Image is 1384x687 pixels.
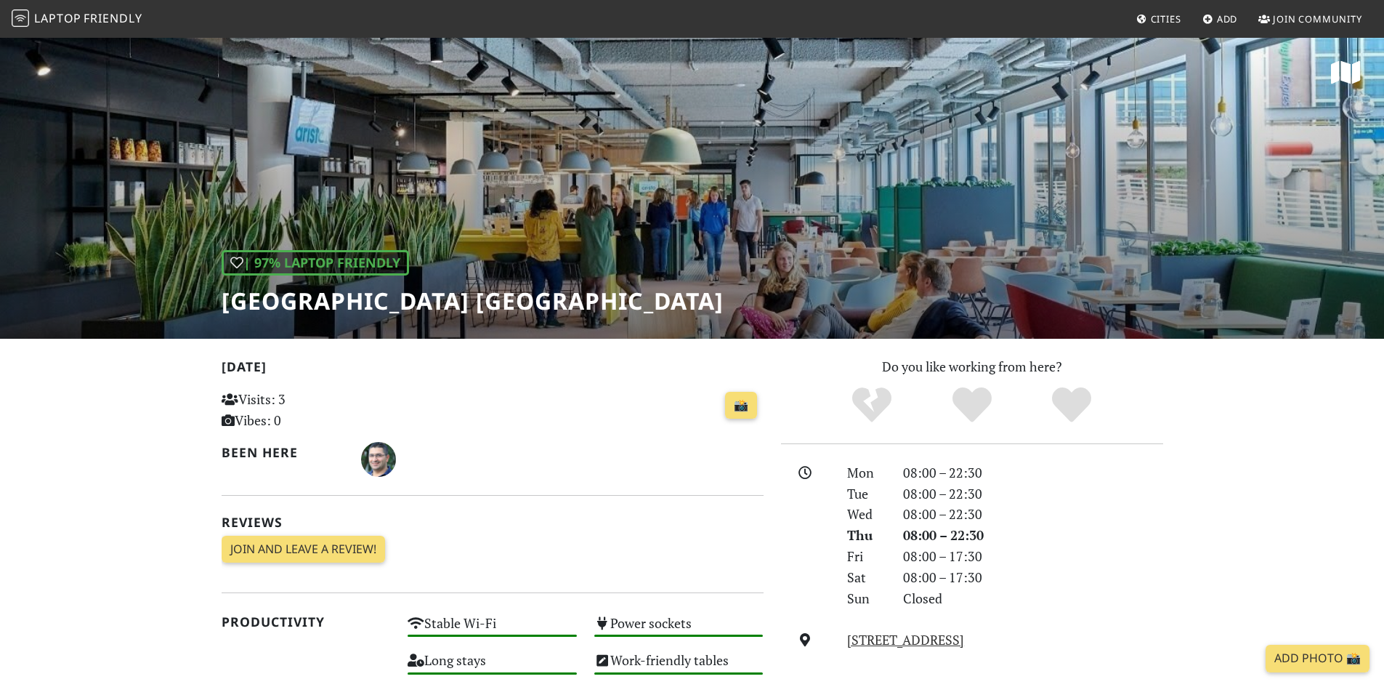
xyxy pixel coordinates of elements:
div: No [822,385,922,425]
div: Thu [838,525,894,546]
div: Long stays [399,648,586,686]
div: Mon [838,462,894,483]
span: Ahmet Baysa [361,449,396,467]
div: Sat [838,567,894,588]
a: LaptopFriendly LaptopFriendly [12,7,142,32]
div: | 97% Laptop Friendly [222,250,409,276]
div: 08:00 – 22:30 [894,462,1172,483]
img: 1797-ahmet.jpg [361,442,396,477]
img: LaptopFriendly [12,9,29,27]
a: Cities [1130,6,1187,32]
div: Stable Wi-Fi [399,611,586,648]
div: 08:00 – 22:30 [894,483,1172,505]
div: 08:00 – 17:30 [894,567,1172,588]
div: Closed [894,588,1172,609]
span: Laptop [34,10,81,26]
div: 08:00 – 22:30 [894,525,1172,546]
h2: Productivity [222,614,391,630]
p: Do you like working from here? [781,356,1163,377]
div: Sun [838,588,894,609]
div: Fri [838,546,894,567]
h2: [DATE] [222,359,764,380]
div: Work-friendly tables [586,648,772,686]
div: Power sockets [586,611,772,648]
a: Add [1197,6,1244,32]
div: Yes [922,385,1022,425]
h1: [GEOGRAPHIC_DATA] [GEOGRAPHIC_DATA] [222,287,724,315]
a: Add Photo 📸 [1266,645,1369,672]
h2: Reviews [222,515,764,530]
a: Join Community [1253,6,1368,32]
div: 08:00 – 17:30 [894,546,1172,567]
span: Friendly [84,10,142,26]
div: Definitely! [1021,385,1122,425]
div: 08:00 – 22:30 [894,504,1172,525]
a: 📸 [725,392,757,419]
span: Cities [1151,12,1181,25]
span: Add [1217,12,1238,25]
div: Wed [838,504,894,525]
p: Visits: 3 Vibes: 0 [222,389,391,431]
span: Join Community [1273,12,1362,25]
a: [STREET_ADDRESS] [847,631,964,648]
a: Join and leave a review! [222,536,385,563]
div: Tue [838,483,894,505]
h2: Been here [222,445,344,460]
